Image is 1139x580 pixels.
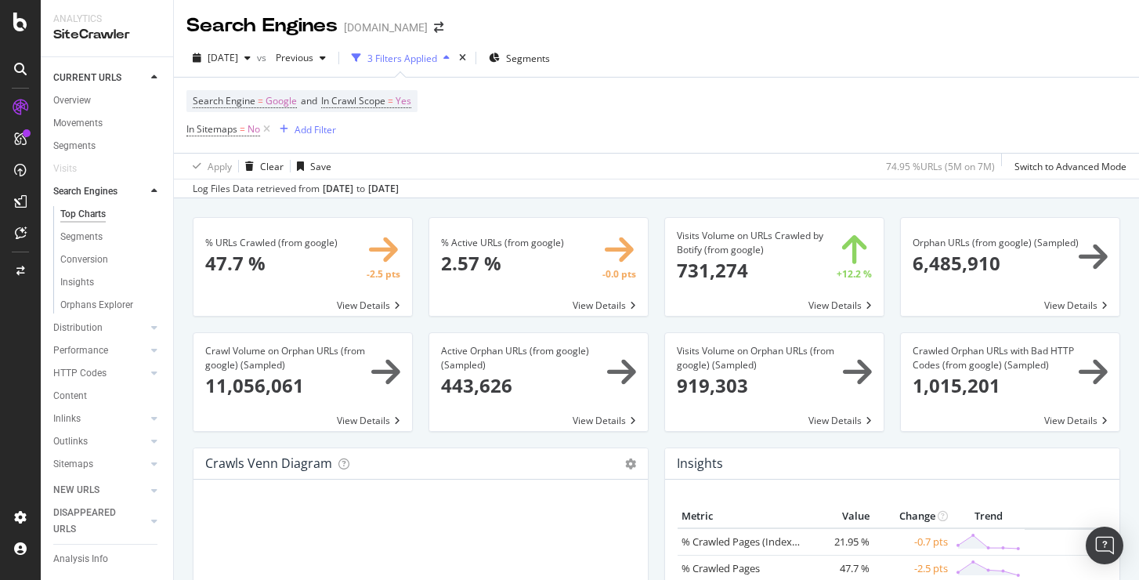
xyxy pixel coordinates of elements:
div: Distribution [53,320,103,336]
div: Sitemaps [53,456,93,473]
div: NEW URLS [53,482,99,498]
a: % Crawled Pages (Indexable) [682,535,815,549]
div: Log Files Data retrieved from to [193,182,399,196]
div: Apply [208,160,232,173]
a: Conversion [60,252,162,268]
div: Insights [60,274,94,291]
div: SiteCrawler [53,26,161,44]
span: and [301,94,317,107]
a: HTTP Codes [53,365,146,382]
a: Analysis Info [53,551,162,567]
a: Performance [53,343,146,359]
th: Metric [678,505,811,528]
button: Previous [269,45,332,71]
div: arrow-right-arrow-left [434,22,443,33]
div: CURRENT URLS [53,70,121,86]
i: Options [625,459,636,469]
a: Outlinks [53,433,146,450]
a: Segments [60,229,162,245]
td: -0.7 pts [873,528,952,556]
h4: Insights [677,453,723,474]
div: Content [53,388,87,404]
span: 2025 Aug. 1st [208,51,238,64]
span: = [240,122,245,136]
a: Inlinks [53,411,146,427]
div: 74.95 % URLs ( 5M on 7M ) [886,160,995,173]
div: [DATE] [368,182,399,196]
div: Clear [260,160,284,173]
div: Conversion [60,252,108,268]
a: Distribution [53,320,146,336]
span: Previous [269,51,313,64]
span: Yes [396,90,411,112]
button: Clear [239,154,284,179]
a: Search Engines [53,183,146,200]
span: Search Engine [193,94,255,107]
h4: Crawls Venn Diagram [205,453,332,474]
div: DISAPPEARED URLS [53,505,132,538]
button: Switch to Advanced Mode [1008,154,1126,179]
div: Save [310,160,331,173]
div: Orphans Explorer [60,297,133,314]
a: % Crawled Pages [682,561,760,575]
a: Movements [53,115,162,132]
div: Performance [53,343,108,359]
span: No [248,118,260,140]
div: 3 Filters Applied [367,52,437,65]
button: [DATE] [186,45,257,71]
div: Open Intercom Messenger [1086,527,1123,564]
div: Analysis Info [53,551,108,567]
div: Analytics [53,13,161,26]
span: = [258,94,263,107]
a: Content [53,388,162,404]
div: Segments [60,229,103,245]
a: Sitemaps [53,456,146,473]
button: Apply [186,154,232,179]
th: Trend [952,505,1025,528]
div: times [456,50,469,66]
div: Outlinks [53,433,88,450]
div: Add Filter [295,123,336,136]
td: 21.95 % [811,528,873,556]
div: Inlinks [53,411,81,427]
div: Segments [53,138,96,154]
span: In Sitemaps [186,122,237,136]
span: vs [257,51,269,64]
button: 3 Filters Applied [345,45,456,71]
a: Overview [53,92,162,109]
span: Segments [506,52,550,65]
div: Movements [53,115,103,132]
button: Save [291,154,331,179]
div: Search Engines [53,183,118,200]
a: Visits [53,161,92,177]
a: Orphans Explorer [60,297,162,314]
div: Visits [53,161,77,177]
th: Value [811,505,873,528]
div: Switch to Advanced Mode [1014,160,1126,173]
a: CURRENT URLS [53,70,146,86]
span: = [388,94,393,107]
div: HTTP Codes [53,365,107,382]
button: Segments [483,45,556,71]
a: Top Charts [60,206,162,223]
th: Change [873,505,952,528]
button: Add Filter [273,120,336,139]
div: [DATE] [323,182,353,196]
a: Segments [53,138,162,154]
a: Insights [60,274,162,291]
a: DISAPPEARED URLS [53,505,146,538]
div: [DOMAIN_NAME] [344,20,428,35]
a: NEW URLS [53,482,146,498]
span: Google [266,90,297,112]
div: Search Engines [186,13,338,39]
div: Top Charts [60,206,106,223]
span: In Crawl Scope [321,94,385,107]
div: Overview [53,92,91,109]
